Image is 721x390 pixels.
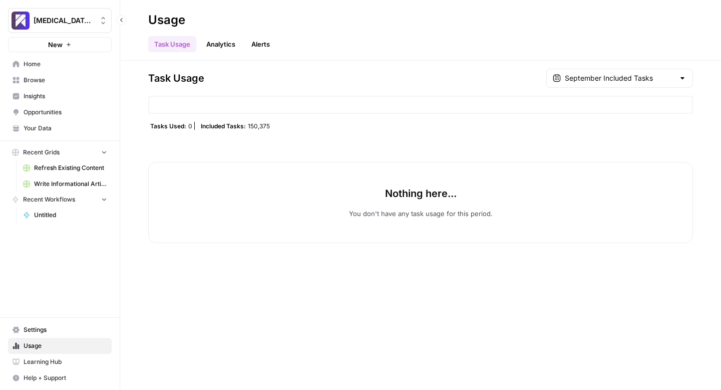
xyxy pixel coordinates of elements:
a: Write Informational Article [19,176,112,192]
button: Workspace: Overjet - Test [8,8,112,33]
p: Nothing here... [385,186,457,201]
span: Task Usage [148,71,204,85]
button: Recent Grids [8,145,112,160]
span: Insights [24,92,107,101]
a: Home [8,56,112,72]
p: You don't have any task usage for this period. [349,209,493,219]
span: Tasks Used: [150,122,186,130]
a: Untitled [19,207,112,223]
span: Your Data [24,124,107,133]
span: Recent Grids [23,148,60,157]
button: Help + Support [8,370,112,386]
a: Opportunities [8,104,112,120]
input: September Included Tasks [565,73,674,83]
span: Refresh Existing Content [34,163,107,172]
span: Help + Support [24,373,107,382]
div: Usage [148,12,185,28]
a: Insights [8,88,112,104]
button: Recent Workflows [8,192,112,207]
span: Untitled [34,211,107,220]
span: Settings [24,325,107,334]
span: New [48,40,63,50]
a: Analytics [200,36,241,52]
span: Home [24,60,107,69]
a: Task Usage [148,36,196,52]
span: Learning Hub [24,357,107,366]
button: New [8,37,112,52]
a: Your Data [8,120,112,136]
img: Overjet - Test Logo [12,12,30,30]
span: 0 [188,122,192,130]
span: Browse [24,76,107,85]
button: Alerts [245,36,276,52]
a: Usage [8,338,112,354]
span: Usage [24,341,107,350]
span: [MEDICAL_DATA] - Test [34,16,94,26]
span: 150,375 [248,122,270,130]
span: Write Informational Article [34,179,107,188]
a: Refresh Existing Content [19,160,112,176]
a: Settings [8,322,112,338]
a: Learning Hub [8,354,112,370]
span: Included Tasks: [201,122,246,130]
span: Opportunities [24,108,107,117]
span: Recent Workflows [23,195,75,204]
a: Browse [8,72,112,88]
